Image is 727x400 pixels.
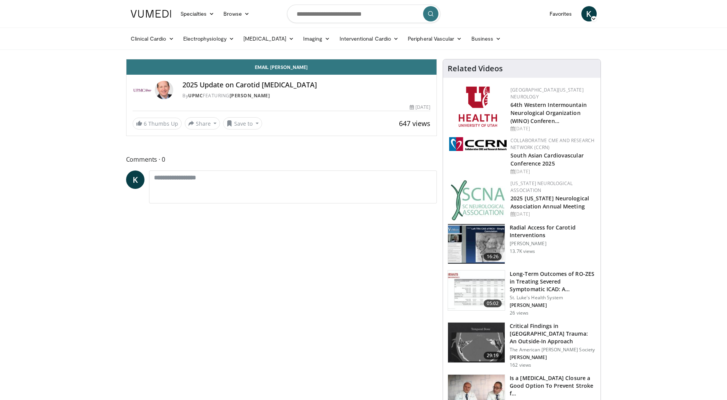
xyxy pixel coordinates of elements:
a: Interventional Cardio [335,31,404,46]
a: [US_STATE] Neurological Association [510,180,573,193]
span: 29:19 [484,352,502,359]
a: 16:26 Radial Access for Carotid Interventions [PERSON_NAME] 13.7K views [448,224,596,264]
img: RcxVNUapo-mhKxBX4xMDoxOjA4MTsiGN_2.150x105_q85_crop-smart_upscale.jpg [448,224,505,264]
button: Share [185,117,220,130]
p: [PERSON_NAME] [510,302,596,308]
h3: Long-Term Outcomes of RO-ZES in Treating Severed Symptomatic ICAD: A… [510,270,596,293]
h3: Radial Access for Carotid Interventions [510,224,596,239]
a: Business [467,31,506,46]
div: [DATE] [510,125,594,132]
a: 6 Thumbs Up [133,118,182,130]
img: 8d8e3180-86ba-4d19-9168-3f59fd7b70ab.150x105_q85_crop-smart_upscale.jpg [448,323,505,362]
img: 627c2dd7-b815-408c-84d8-5c8a7424924c.150x105_q85_crop-smart_upscale.jpg [448,270,505,310]
a: Imaging [299,31,335,46]
p: St. Luke's Health System [510,295,596,301]
a: Electrophysiology [179,31,239,46]
p: The American [PERSON_NAME] Society [510,347,596,353]
div: By FEATURING [182,92,430,99]
a: 2025 [US_STATE] Neurological Association Annual Meeting [510,195,589,210]
span: 16:26 [484,253,502,261]
p: 162 views [510,362,531,368]
a: Specialties [176,6,219,21]
p: 26 views [510,310,528,316]
a: [MEDICAL_DATA] [239,31,299,46]
a: [GEOGRAPHIC_DATA][US_STATE] Neurology [510,87,584,100]
div: [DATE] [410,104,430,111]
a: Browse [219,6,254,21]
h3: Critical Findings in [GEOGRAPHIC_DATA] Trauma: An Outside-In Approach [510,322,596,345]
img: a04ee3ba-8487-4636-b0fb-5e8d268f3737.png.150x105_q85_autocrop_double_scale_upscale_version-0.2.png [449,137,507,151]
img: VuMedi Logo [131,10,171,18]
h4: Related Videos [448,64,503,73]
span: Comments 0 [126,154,437,164]
div: [DATE] [510,211,594,218]
img: f6362829-b0a3-407d-a044-59546adfd345.png.150x105_q85_autocrop_double_scale_upscale_version-0.2.png [459,87,497,127]
p: [PERSON_NAME] [510,354,596,361]
a: [PERSON_NAME] [230,92,270,99]
p: [PERSON_NAME] [510,241,596,247]
a: Peripheral Vascular [403,31,466,46]
a: 05:02 Long-Term Outcomes of RO-ZES in Treating Severed Symptomatic ICAD: A… St. Luke's Health Sys... [448,270,596,316]
a: K [581,6,597,21]
a: Collaborative CME and Research Network (CCRN) [510,137,594,151]
a: Email [PERSON_NAME] [126,59,437,75]
span: 05:02 [484,300,502,307]
span: 6 [144,120,147,127]
button: Save to [223,117,262,130]
h3: Is a [MEDICAL_DATA] Closure a Good Option To Prevent Stroke f… [510,374,596,397]
a: 64th Western Intermountain Neurological Organization (WINO) Conferen… [510,101,587,125]
span: 647 views [399,119,430,128]
a: UPMC [188,92,203,99]
a: South Asian Cardiovascular Conference 2025 [510,152,584,167]
a: 29:19 Critical Findings in [GEOGRAPHIC_DATA] Trauma: An Outside-In Approach The American [PERSON_... [448,322,596,368]
a: Clinical Cardio [126,31,179,46]
a: Favorites [545,6,577,21]
div: [DATE] [510,168,594,175]
h4: 2025 Update on Carotid [MEDICAL_DATA] [182,81,430,89]
img: Avatar [155,81,173,99]
img: b123db18-9392-45ae-ad1d-42c3758a27aa.jpg.150x105_q85_autocrop_double_scale_upscale_version-0.2.jpg [451,180,505,220]
input: Search topics, interventions [287,5,440,23]
p: 13.7K views [510,248,535,254]
a: K [126,170,144,189]
img: UPMC [133,81,152,99]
